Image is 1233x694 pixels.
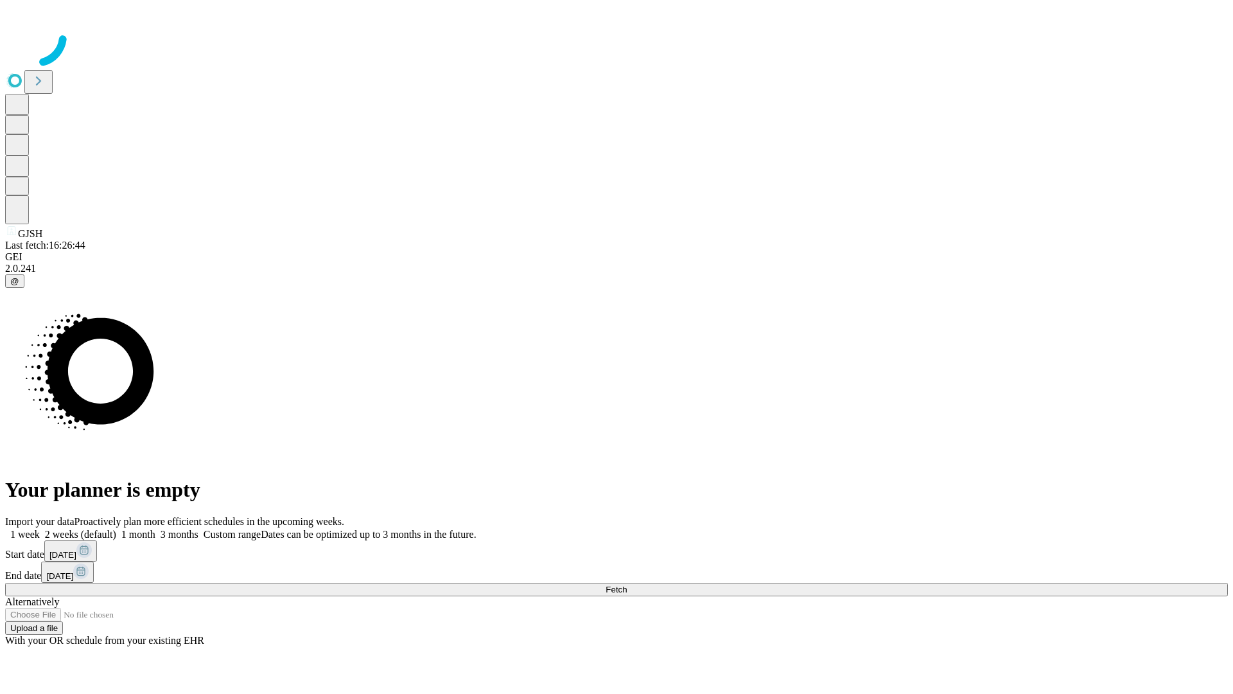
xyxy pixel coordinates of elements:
[45,529,116,540] span: 2 weeks (default)
[5,263,1228,274] div: 2.0.241
[261,529,476,540] span: Dates can be optimized up to 3 months in the future.
[5,516,74,527] span: Import your data
[606,585,627,594] span: Fetch
[10,276,19,286] span: @
[10,529,40,540] span: 1 week
[5,562,1228,583] div: End date
[5,478,1228,502] h1: Your planner is empty
[18,228,42,239] span: GJSH
[5,274,24,288] button: @
[44,540,97,562] button: [DATE]
[5,251,1228,263] div: GEI
[121,529,155,540] span: 1 month
[5,596,59,607] span: Alternatively
[5,635,204,646] span: With your OR schedule from your existing EHR
[46,571,73,581] span: [DATE]
[5,540,1228,562] div: Start date
[5,240,85,251] span: Last fetch: 16:26:44
[5,583,1228,596] button: Fetch
[204,529,261,540] span: Custom range
[5,621,63,635] button: Upload a file
[49,550,76,560] span: [DATE]
[41,562,94,583] button: [DATE]
[161,529,198,540] span: 3 months
[74,516,344,527] span: Proactively plan more efficient schedules in the upcoming weeks.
